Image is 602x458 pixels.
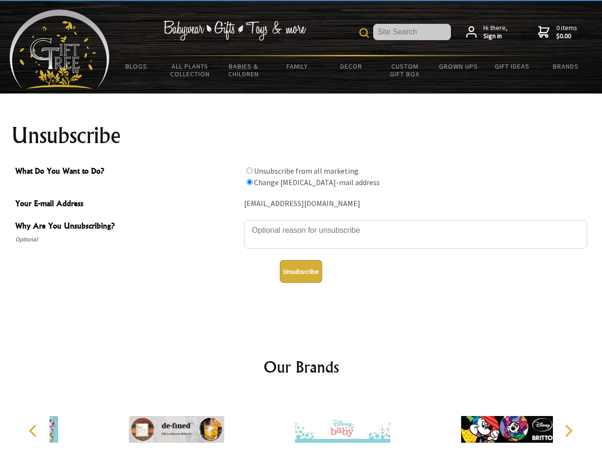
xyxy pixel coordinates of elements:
[19,355,583,378] h2: Our Brands
[359,28,369,38] img: product search
[485,56,539,76] a: Gift Ideas
[15,165,239,179] span: What Do You Want to Do?
[324,56,378,76] a: Decor
[254,177,380,187] label: Change [MEDICAL_DATA]-mail address
[11,124,591,147] h1: Unsubscribe
[373,24,451,40] input: Site Search
[538,24,577,41] a: 0 items$0.00
[483,32,508,41] strong: Sign in
[483,24,508,41] span: Hi there,
[15,220,239,234] span: Why Are You Unsubscribing?
[244,220,587,249] textarea: Why Are You Unsubscribing?
[431,56,485,76] a: Grown Ups
[539,56,593,76] a: Brands
[556,32,577,41] strong: $0.00
[280,260,322,283] button: Unsubscribe
[556,23,577,41] span: 0 items
[15,198,239,211] span: Your E-mail Address
[24,420,45,441] button: Previous
[246,179,253,185] input: What Do You Want to Do?
[558,420,579,441] button: Next
[10,10,110,89] img: Babyware - Gifts - Toys and more...
[378,56,432,84] a: Custom Gift Box
[254,166,358,176] label: Unsubscribe from all marketing
[217,56,271,84] a: Babies & Children
[163,56,217,84] a: All Plants Collection
[244,197,587,211] div: [EMAIL_ADDRESS][DOMAIN_NAME]
[15,234,239,245] span: Optional
[163,21,306,41] img: Babywear - Gifts - Toys & more
[466,24,508,41] a: Hi there,Sign in
[271,56,325,76] a: Family
[110,56,163,76] a: BLOGS
[246,167,253,174] input: What Do You Want to Do?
